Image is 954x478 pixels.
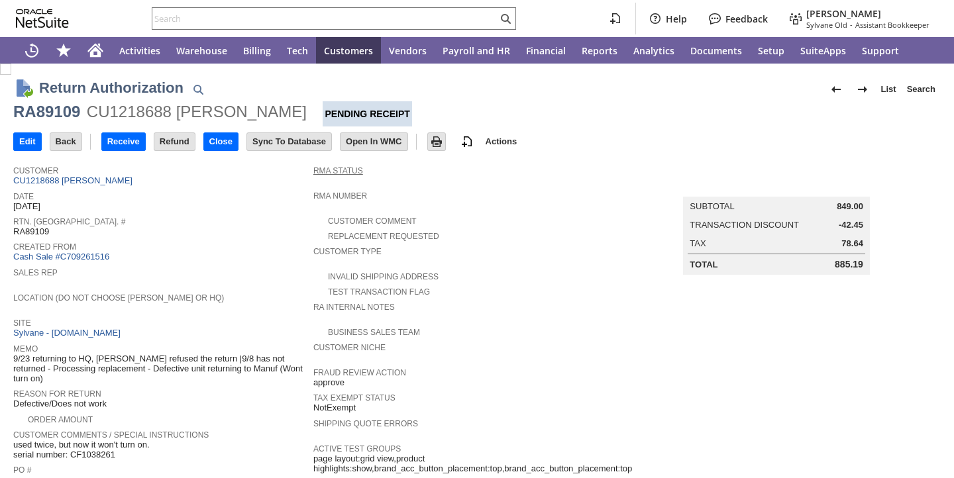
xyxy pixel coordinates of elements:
[111,37,168,64] a: Activities
[792,37,854,64] a: SuiteApps
[690,44,742,57] span: Documents
[750,37,792,64] a: Setup
[13,242,76,252] a: Created From
[119,44,160,57] span: Activities
[341,133,407,150] input: Open In WMC
[13,101,80,122] div: RA89109
[800,44,846,57] span: SuiteApps
[835,259,863,270] span: 885.19
[682,37,750,64] a: Documents
[204,133,238,150] input: Close
[28,415,93,424] a: Order Amount
[429,134,445,150] img: Print
[806,7,881,20] span: [PERSON_NAME]
[13,268,58,277] a: Sales Rep
[13,440,150,460] span: used twice, but now it won't turn on. serial number: CF1038261
[837,201,863,212] span: 849.00
[574,37,625,64] a: Reports
[13,217,125,226] a: Rtn. [GEOGRAPHIC_DATA]. #
[666,13,687,25] label: Help
[443,44,510,57] span: Payroll and HR
[313,419,418,428] a: Shipping Quote Errors
[428,133,445,150] input: Print
[758,44,784,57] span: Setup
[324,44,373,57] span: Customers
[102,133,145,150] input: Receive
[690,201,734,211] a: Subtotal
[313,247,382,256] a: Customer Type
[13,389,101,399] a: Reason For Return
[235,37,279,64] a: Billing
[168,37,235,64] a: Warehouse
[13,192,34,201] a: Date
[87,101,307,122] div: CU1218688 [PERSON_NAME]
[828,81,844,97] img: Previous
[243,44,271,57] span: Billing
[855,20,929,30] span: Assistant Bookkeeper
[16,9,69,28] svg: logo
[690,238,706,248] a: Tax
[328,232,439,241] a: Replacement Requested
[328,216,417,226] a: Customer Comment
[13,166,58,175] a: Customer
[13,201,40,212] span: [DATE]
[518,37,574,64] a: Financial
[13,226,49,237] span: RA89109
[841,238,863,249] span: 78.64
[313,343,386,352] a: Customer Niche
[902,79,941,100] a: Search
[683,175,870,197] caption: Summary
[13,318,31,328] a: Site
[839,220,863,230] span: -42.45
[313,166,363,175] a: RMA Status
[279,37,316,64] a: Tech
[247,133,331,150] input: Sync To Database
[328,328,420,337] a: Business Sales Team
[850,20,853,30] span: -
[13,252,109,262] a: Cash Sale #C709261516
[855,81,871,97] img: Next
[16,37,48,64] a: Recent Records
[725,13,768,25] label: Feedback
[323,101,411,126] div: Pending Receipt
[154,133,195,150] input: Refund
[13,399,107,409] span: Defective/Does not work
[39,77,184,99] h1: Return Authorization
[190,81,206,97] img: Quick Find
[582,44,617,57] span: Reports
[13,430,209,440] a: Customer Comments / Special Instructions
[328,272,439,281] a: Invalid Shipping Address
[313,303,395,312] a: RA Internal Notes
[313,444,401,454] a: Active Test Groups
[498,11,513,26] svg: Search
[56,42,72,58] svg: Shortcuts
[313,454,632,474] span: page layout:grid view,product highlights:show,brand_acc_button_placement:top,brand_acc_button_pla...
[13,344,38,354] a: Memo
[381,37,435,64] a: Vendors
[526,44,566,57] span: Financial
[313,403,356,413] span: NotExempt
[287,44,308,57] span: Tech
[24,42,40,58] svg: Recent Records
[48,37,79,64] div: Shortcuts
[876,79,902,100] a: List
[459,134,475,150] img: add-record.svg
[690,260,717,269] a: Total
[87,42,103,58] svg: Home
[633,44,674,57] span: Analytics
[313,368,406,377] a: Fraud Review Action
[806,20,847,30] span: Sylvane Old
[13,175,136,185] a: CU1218688 [PERSON_NAME]
[79,37,111,64] a: Home
[13,354,307,384] span: 9/23 returning to HQ, [PERSON_NAME] refused the return |9/8 has not returned - Processing replace...
[316,37,381,64] a: Customers
[389,44,427,57] span: Vendors
[14,133,41,150] input: Edit
[50,133,81,150] input: Back
[152,11,498,26] input: Search
[854,37,907,64] a: Support
[313,393,396,403] a: Tax Exempt Status
[328,287,430,297] a: Test Transaction Flag
[480,136,523,146] a: Actions
[690,220,799,230] a: Transaction Discount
